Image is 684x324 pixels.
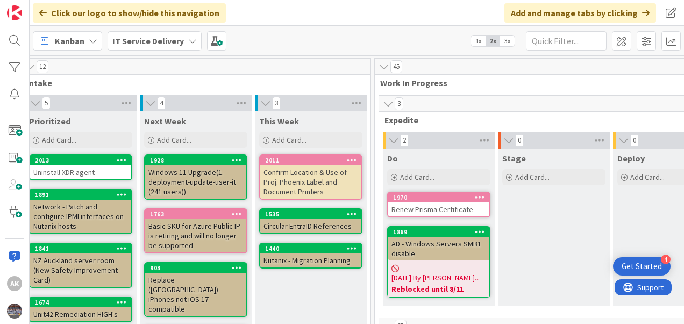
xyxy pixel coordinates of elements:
[35,191,131,199] div: 1891
[30,307,131,321] div: Unit42 Remediation HIGH's
[390,60,402,73] span: 45
[30,244,131,253] div: 1841
[7,276,22,291] div: Ak
[145,156,246,165] div: 1928
[37,60,48,73] span: 12
[30,298,131,307] div: 1674
[388,227,489,237] div: 1869
[259,116,299,126] span: This Week
[260,156,361,199] div: 2011Confirm Location & Use of Proj. Phoenix Label and Document Printers
[630,172,665,182] span: Add Card...
[30,165,131,179] div: Uninstall XDR agent
[30,244,131,287] div: 1841NZ Auckland server room (New Safety Improvement Card)
[29,154,132,180] a: 2013Uninstall XDR agent
[55,34,84,47] span: Kanban
[145,263,246,273] div: 903
[260,165,361,199] div: Confirm Location & Use of Proj. Phoenix Label and Document Printers
[157,135,191,145] span: Add Card...
[388,193,489,202] div: 1970
[35,157,131,164] div: 2013
[30,190,131,233] div: 1891Network - Patch and configure IPMI interfaces on Nutanix hosts
[30,200,131,233] div: Network - Patch and configure IPMI interfaces on Nutanix hosts
[29,189,132,234] a: 1891Network - Patch and configure IPMI interfaces on Nutanix hosts
[150,210,246,218] div: 1763
[388,237,489,260] div: AD - Windows Servers SMB1 disable
[259,243,362,269] a: 1440Nutanix - Migration Planning
[391,284,486,294] b: Reblocked until 8/11
[144,116,186,126] span: Next Week
[30,298,131,321] div: 1674Unit42 Remediation HIGH's
[388,227,489,260] div: 1869AD - Windows Servers SMB1 disable
[112,36,184,46] b: IT Service Delivery
[42,97,51,110] span: 5
[500,36,515,46] span: 3x
[265,157,361,164] div: 2011
[393,228,489,236] div: 1869
[471,36,486,46] span: 1x
[661,255,671,264] div: 4
[630,134,639,147] span: 0
[260,244,361,253] div: 1440
[23,2,49,15] span: Support
[29,116,70,126] span: Prioritized
[30,156,131,179] div: 2013Uninstall XDR agent
[265,245,361,252] div: 1440
[35,299,131,306] div: 1674
[35,245,131,252] div: 1841
[145,156,246,199] div: 1928Windows 11 Upgrade(1. deployment-update-user-it (241 users))
[30,253,131,287] div: NZ Auckland server room (New Safety Improvement Card)
[272,97,281,110] span: 3
[400,172,434,182] span: Add Card...
[157,97,166,110] span: 4
[144,262,247,317] a: 903Replace ([GEOGRAPHIC_DATA]) iPhones not iOS 17 compatible
[145,165,246,199] div: Windows 11 Upgrade(1. deployment-update-user-it (241 users))
[260,244,361,267] div: 1440Nutanix - Migration Planning
[395,97,403,110] span: 3
[150,264,246,272] div: 903
[260,209,361,233] div: 1535Circular EntraID References
[613,257,671,276] div: Open Get Started checklist, remaining modules: 4
[260,253,361,267] div: Nutanix - Migration Planning
[622,261,662,272] div: Get Started
[486,36,500,46] span: 2x
[145,219,246,252] div: Basic SKU for Azure Public IP is retiring and will no longer be supported
[388,202,489,216] div: Renew Prisma Certificate
[26,78,357,88] span: Intake
[259,154,362,200] a: 2011Confirm Location & Use of Proj. Phoenix Label and Document Printers
[30,156,131,165] div: 2013
[30,190,131,200] div: 1891
[145,273,246,316] div: Replace ([GEOGRAPHIC_DATA]) iPhones not iOS 17 compatible
[502,153,526,164] span: Stage
[515,134,524,147] span: 0
[387,153,398,164] span: Do
[145,209,246,219] div: 1763
[526,31,607,51] input: Quick Filter...
[33,3,226,23] div: Click our logo to show/hide this navigation
[504,3,656,23] div: Add and manage tabs by clicking
[150,157,246,164] div: 1928
[260,156,361,165] div: 2011
[145,209,246,252] div: 1763Basic SKU for Azure Public IP is retiring and will no longer be supported
[391,272,480,284] span: [DATE] By [PERSON_NAME]...
[145,263,246,316] div: 903Replace ([GEOGRAPHIC_DATA]) iPhones not iOS 17 compatible
[144,208,247,253] a: 1763Basic SKU for Azure Public IP is retiring and will no longer be supported
[259,208,362,234] a: 1535Circular EntraID References
[144,154,247,200] a: 1928Windows 11 Upgrade(1. deployment-update-user-it (241 users))
[617,153,645,164] span: Deploy
[265,210,361,218] div: 1535
[29,297,132,322] a: 1674Unit42 Remediation HIGH's
[387,192,490,217] a: 1970Renew Prisma Certificate
[29,243,132,288] a: 1841NZ Auckland server room (New Safety Improvement Card)
[400,134,409,147] span: 2
[388,193,489,216] div: 1970Renew Prisma Certificate
[272,135,307,145] span: Add Card...
[42,135,76,145] span: Add Card...
[260,209,361,219] div: 1535
[7,304,22,319] img: avatar
[387,226,490,298] a: 1869AD - Windows Servers SMB1 disable[DATE] By [PERSON_NAME]...Reblocked until 8/11
[393,194,489,201] div: 1970
[515,172,550,182] span: Add Card...
[260,219,361,233] div: Circular EntraID References
[7,5,22,20] img: Visit kanbanzone.com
